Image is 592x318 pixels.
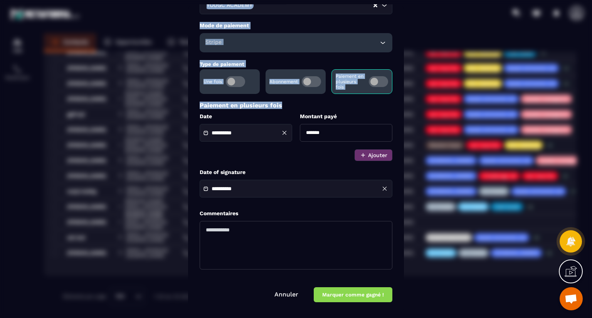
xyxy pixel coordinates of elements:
label: Montant payé [300,113,392,120]
p: Paiement en plusieurs fois [200,102,392,109]
input: Search for option [254,2,373,10]
span: YOUGC ACADEMY [205,2,254,10]
a: Annuler [274,291,298,298]
a: Ouvrir le chat [560,287,583,310]
label: Mode de paiement [200,22,392,29]
p: Abonnement [269,79,298,84]
p: Une fois [203,79,222,84]
label: Type de paiement [200,61,244,67]
button: Clear Selected [373,3,377,8]
button: Ajouter [355,149,392,161]
label: Commentaires [200,210,238,217]
p: Paiement en plusieurs fois [336,74,365,90]
label: Date [200,113,292,120]
label: Date of signature [200,169,392,176]
button: Marquer comme gagné ! [314,287,392,302]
